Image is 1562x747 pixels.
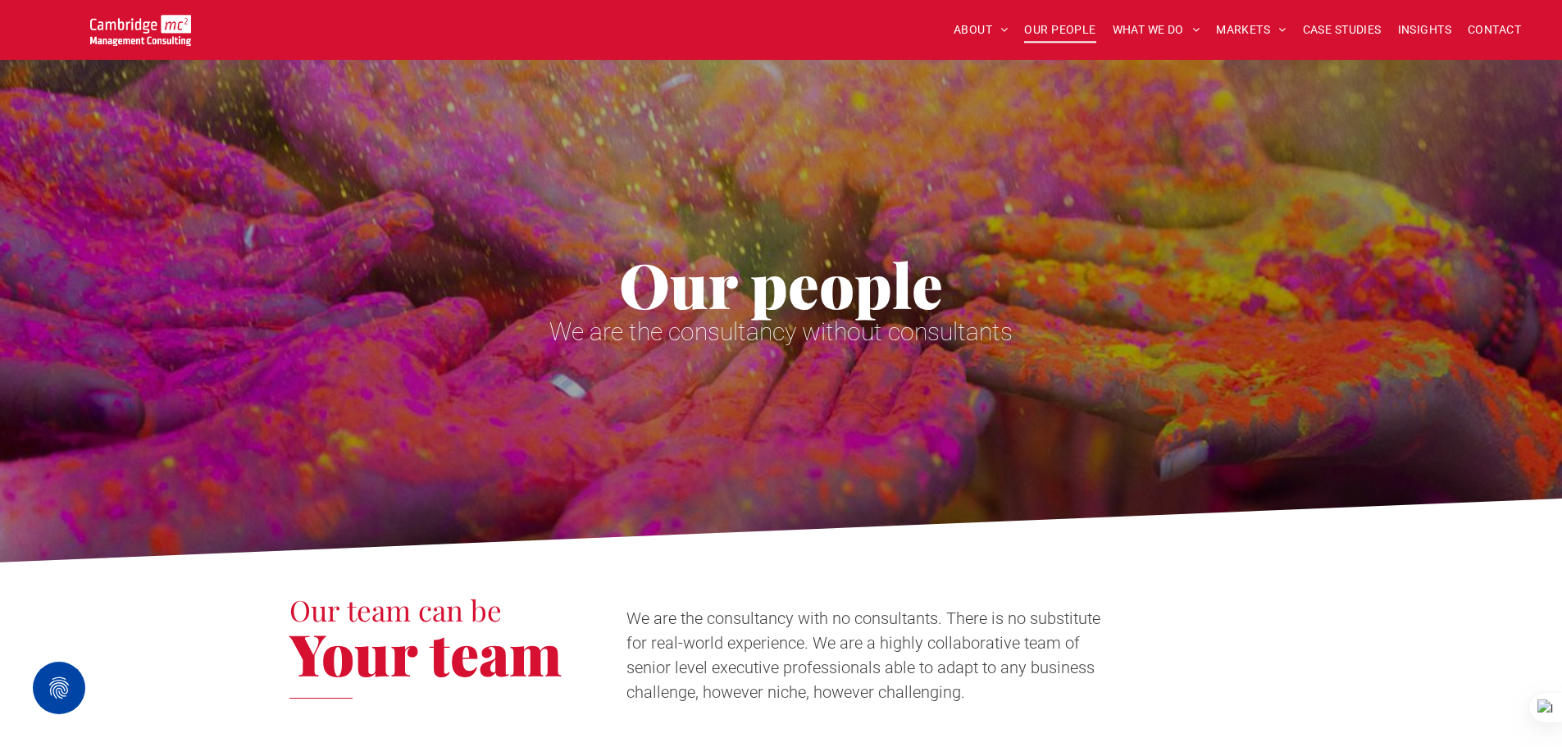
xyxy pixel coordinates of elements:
[90,17,191,34] a: Your Business Transformed | Cambridge Management Consulting
[1390,17,1460,43] a: INSIGHTS
[289,590,502,629] span: Our team can be
[1208,17,1294,43] a: MARKETS
[1295,17,1390,43] a: CASE STUDIES
[549,317,1013,346] span: We are the consultancy without consultants
[90,15,191,46] img: Go to Homepage
[619,243,943,325] span: Our people
[626,608,1100,702] span: We are the consultancy with no consultants. There is no substitute for real-world experience. We ...
[1016,17,1104,43] a: OUR PEOPLE
[289,614,562,691] span: Your team
[945,17,1017,43] a: ABOUT
[1460,17,1529,43] a: CONTACT
[1104,17,1209,43] a: WHAT WE DO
